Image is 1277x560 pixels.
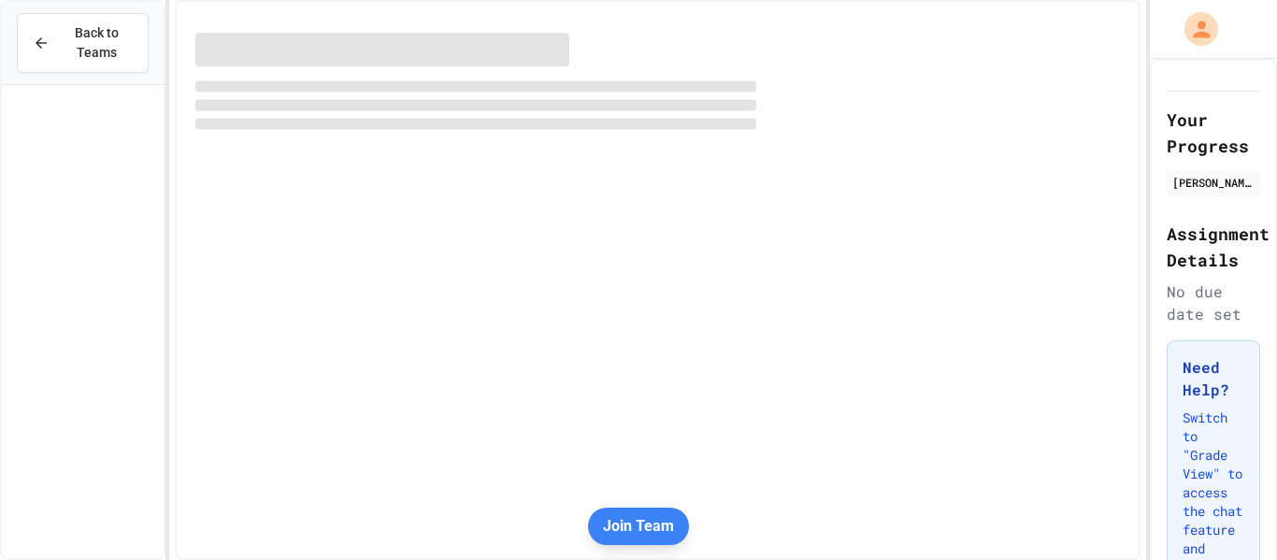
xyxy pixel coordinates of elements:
[1198,485,1258,541] iframe: chat widget
[1122,404,1258,483] iframe: chat widget
[1167,280,1260,325] div: No due date set
[1183,356,1244,401] h3: Need Help?
[17,13,149,73] button: Back to Teams
[61,23,133,63] span: Back to Teams
[1165,7,1223,50] div: My Account
[1167,221,1260,273] h2: Assignment Details
[588,508,689,545] button: Join Team
[1172,174,1255,191] div: [PERSON_NAME]
[1167,107,1260,159] h2: Your Progress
